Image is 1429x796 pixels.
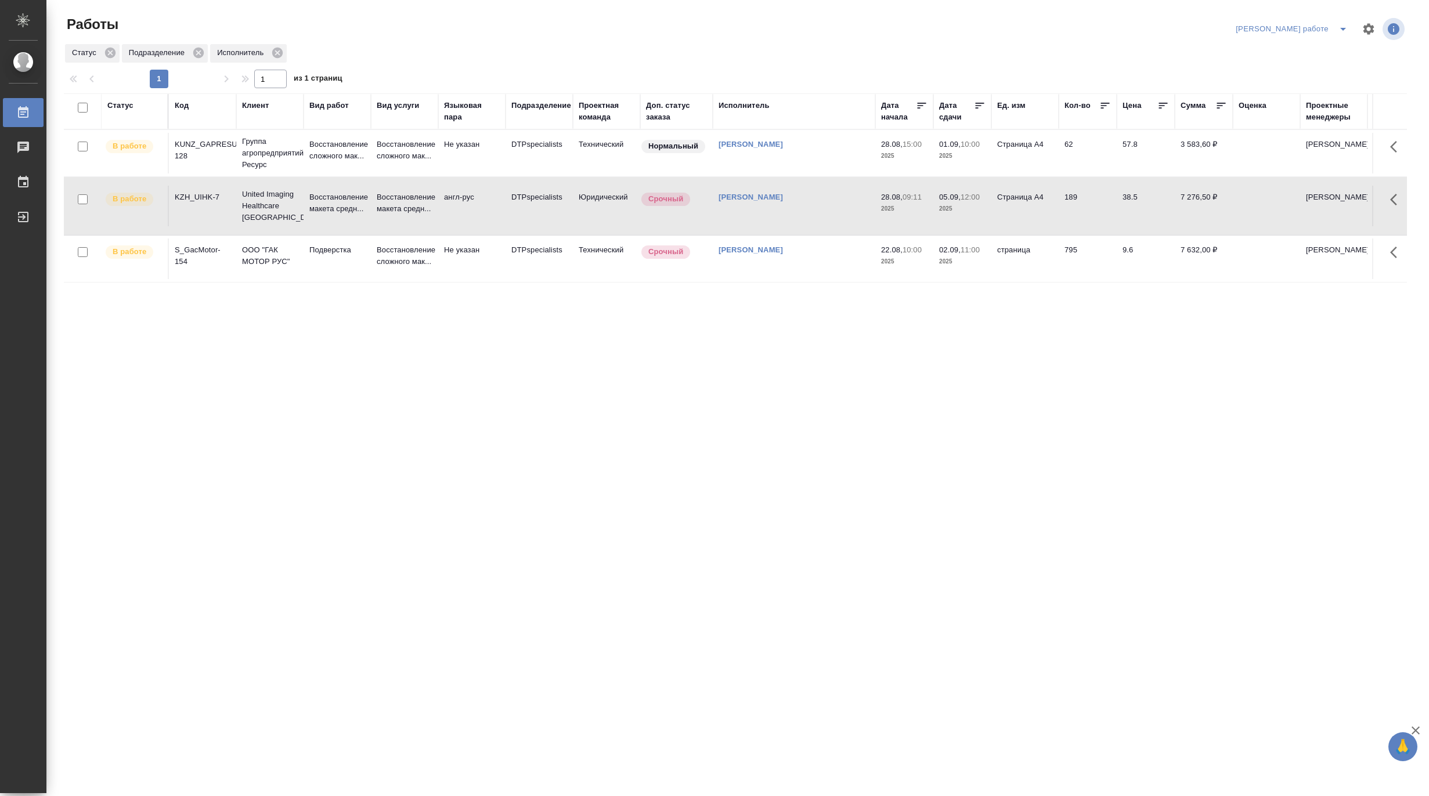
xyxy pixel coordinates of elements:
[881,203,928,215] p: 2025
[506,186,573,226] td: DTPspecialists
[1064,100,1091,111] div: Кол-во
[72,47,100,59] p: Статус
[1117,238,1175,279] td: 9.6
[1355,15,1383,43] span: Настроить таблицу
[64,15,118,34] span: Работы
[1383,18,1407,40] span: Посмотреть информацию
[881,245,903,254] p: 22.08,
[1059,186,1117,226] td: 189
[719,245,783,254] a: [PERSON_NAME]
[1059,133,1117,173] td: 62
[242,189,298,223] p: United Imaging Healthcare [GEOGRAPHIC_DATA]
[1393,735,1413,759] span: 🙏
[122,44,208,63] div: Подразделение
[903,193,922,201] p: 09:11
[444,100,500,123] div: Языковая пара
[991,238,1059,279] td: страница
[881,140,903,149] p: 28.08,
[1175,133,1233,173] td: 3 583,60 ₽
[1300,238,1367,279] td: [PERSON_NAME]
[1300,133,1367,173] td: [PERSON_NAME]
[309,139,365,162] p: Восстановление сложного мак...
[573,186,640,226] td: Юридический
[579,100,634,123] div: Проектная команда
[511,100,571,111] div: Подразделение
[939,193,961,201] p: 05.09,
[903,140,922,149] p: 15:00
[377,100,420,111] div: Вид услуги
[881,193,903,201] p: 28.08,
[646,100,707,123] div: Доп. статус заказа
[1233,20,1355,38] div: split button
[939,203,986,215] p: 2025
[648,246,683,258] p: Срочный
[377,139,432,162] p: Восстановление сложного мак...
[377,191,432,215] p: Восстановление макета средн...
[1239,100,1266,111] div: Оценка
[438,238,506,279] td: Не указан
[939,150,986,162] p: 2025
[113,140,146,152] p: В работе
[294,71,342,88] span: из 1 страниц
[997,100,1026,111] div: Ед. изм
[719,140,783,149] a: [PERSON_NAME]
[1383,186,1411,214] button: Здесь прячутся важные кнопки
[1383,133,1411,161] button: Здесь прячутся важные кнопки
[961,193,980,201] p: 12:00
[242,100,269,111] div: Клиент
[573,133,640,173] td: Технический
[903,245,922,254] p: 10:00
[991,133,1059,173] td: Страница А4
[1300,186,1367,226] td: [PERSON_NAME]
[1383,238,1411,266] button: Здесь прячутся важные кнопки
[1175,238,1233,279] td: 7 632,00 ₽
[991,186,1059,226] td: Страница А4
[309,191,365,215] p: Восстановление макета средн...
[961,245,980,254] p: 11:00
[113,246,146,258] p: В работе
[107,100,133,111] div: Статус
[104,191,162,207] div: Исполнитель выполняет работу
[573,238,640,279] td: Технический
[217,47,268,59] p: Исполнитель
[175,139,230,162] div: KUNZ_GAPRESURS-128
[175,100,189,111] div: Код
[129,47,189,59] p: Подразделение
[1181,100,1206,111] div: Сумма
[104,244,162,260] div: Исполнитель выполняет работу
[648,193,683,205] p: Срочный
[175,244,230,267] div: S_GacMotor-154
[1123,100,1142,111] div: Цена
[210,44,287,63] div: Исполнитель
[113,193,146,205] p: В работе
[1117,186,1175,226] td: 38.5
[242,136,298,171] p: Группа агропредприятий Ресурс
[309,244,365,256] p: Подверстка
[881,150,928,162] p: 2025
[719,100,770,111] div: Исполнитель
[242,244,298,267] p: ООО "ГАК МОТОР РУС"
[1117,133,1175,173] td: 57.8
[438,133,506,173] td: Не указан
[719,193,783,201] a: [PERSON_NAME]
[309,100,349,111] div: Вид работ
[939,100,974,123] div: Дата сдачи
[1059,238,1117,279] td: 795
[377,244,432,267] p: Восстановление сложного мак...
[1175,186,1233,226] td: 7 276,50 ₽
[65,44,120,63] div: Статус
[881,100,916,123] div: Дата начала
[506,238,573,279] td: DTPspecialists
[104,139,162,154] div: Исполнитель выполняет работу
[1306,100,1362,123] div: Проектные менеджеры
[939,140,961,149] p: 01.09,
[939,256,986,267] p: 2025
[1388,732,1417,761] button: 🙏
[506,133,573,173] td: DTPspecialists
[648,140,698,152] p: Нормальный
[881,256,928,267] p: 2025
[438,186,506,226] td: англ-рус
[961,140,980,149] p: 10:00
[939,245,961,254] p: 02.09,
[175,191,230,203] div: KZH_UIHK-7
